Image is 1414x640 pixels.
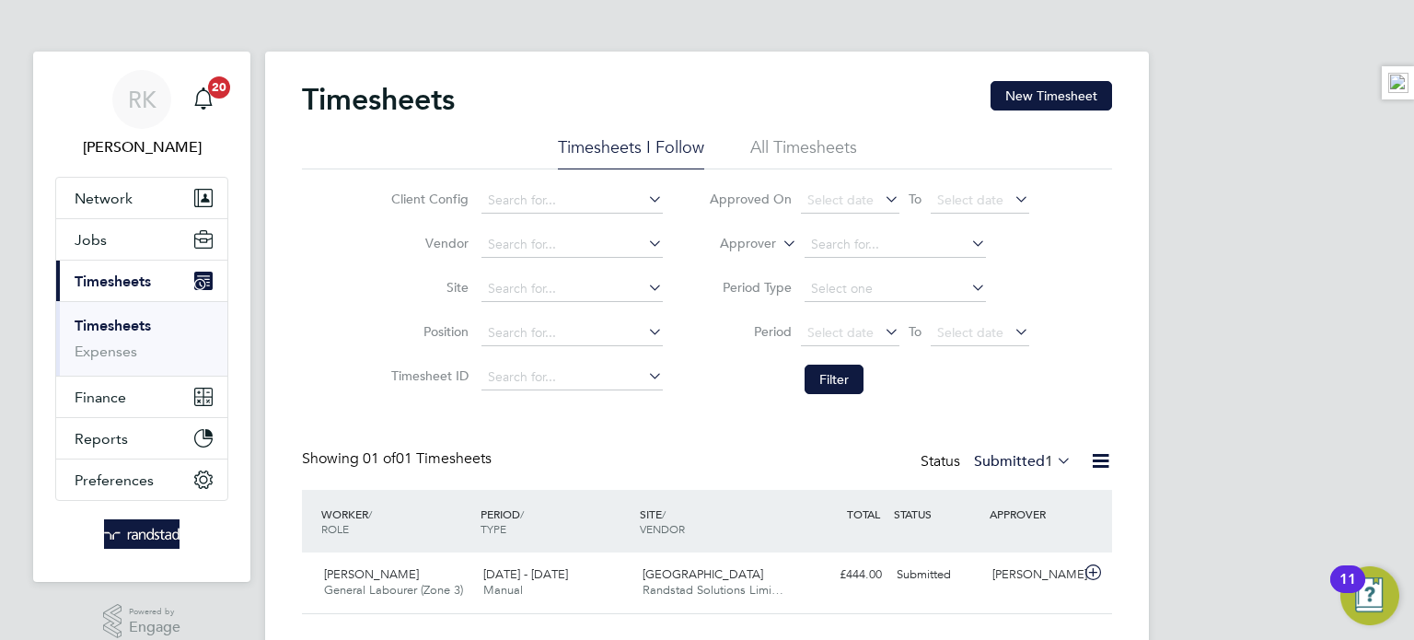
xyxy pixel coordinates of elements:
span: 20 [208,76,230,99]
span: [DATE] - [DATE] [483,566,568,582]
span: Select date [807,192,874,208]
div: £444.00 [794,560,889,590]
input: Search for... [481,365,663,390]
li: All Timesheets [750,136,857,169]
input: Search for... [481,276,663,302]
span: [PERSON_NAME] [324,566,419,582]
img: randstad-logo-retina.png [104,519,180,549]
div: Timesheets [56,301,227,376]
span: Preferences [75,471,154,489]
span: 1 [1045,452,1053,471]
a: Powered byEngage [103,604,181,639]
span: Select date [937,324,1003,341]
div: 11 [1339,579,1356,603]
span: Jobs [75,231,107,249]
button: Finance [56,377,227,417]
span: Engage [129,620,180,635]
input: Search for... [481,320,663,346]
label: Submitted [974,452,1072,471]
span: General Labourer (Zone 3) [324,582,463,598]
span: Russell Kerley [55,136,228,158]
div: STATUS [889,497,985,530]
span: / [368,506,372,521]
label: Timesheet ID [386,367,469,384]
div: Status [921,449,1075,475]
span: 01 of [363,449,396,468]
span: VENDOR [640,521,685,536]
h2: Timesheets [302,81,455,118]
span: Manual [483,582,523,598]
a: RK[PERSON_NAME] [55,70,228,158]
span: TOTAL [847,506,880,521]
a: Expenses [75,343,137,360]
li: Timesheets I Follow [558,136,704,169]
a: Go to home page [55,519,228,549]
span: Powered by [129,604,180,620]
input: Select one [805,276,986,302]
button: Preferences [56,460,227,500]
span: Randstad Solutions Limi… [643,582,783,598]
button: Jobs [56,219,227,260]
span: TYPE [481,521,506,536]
div: [PERSON_NAME] [985,560,1081,590]
input: Search for... [805,232,986,258]
span: Finance [75,389,126,406]
input: Search for... [481,188,663,214]
button: Network [56,178,227,218]
div: WORKER [317,497,476,545]
label: Position [386,323,469,340]
div: SITE [635,497,794,545]
button: Timesheets [56,261,227,301]
span: RK [128,87,156,111]
span: / [662,506,666,521]
label: Approver [693,235,776,253]
span: Select date [807,324,874,341]
span: / [520,506,524,521]
button: Filter [805,365,863,394]
a: 20 [185,70,222,129]
nav: Main navigation [33,52,250,582]
button: Open Resource Center, 11 new notifications [1340,566,1399,625]
div: PERIOD [476,497,635,545]
span: To [903,320,927,343]
span: [GEOGRAPHIC_DATA] [643,566,763,582]
span: Reports [75,430,128,448]
label: Site [386,279,469,296]
div: APPROVER [985,497,1081,530]
label: Period Type [709,279,792,296]
input: Search for... [481,232,663,258]
span: ROLE [321,521,349,536]
span: Timesheets [75,273,151,290]
label: Vendor [386,235,469,251]
label: Approved On [709,191,792,207]
label: Period [709,323,792,340]
span: To [903,187,927,211]
div: Submitted [889,560,985,590]
span: 01 Timesheets [363,449,492,468]
button: Reports [56,418,227,459]
span: Select date [937,192,1003,208]
div: Showing [302,449,495,469]
button: New Timesheet [991,81,1112,111]
a: Timesheets [75,317,151,334]
label: Client Config [386,191,469,207]
span: Network [75,190,133,207]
